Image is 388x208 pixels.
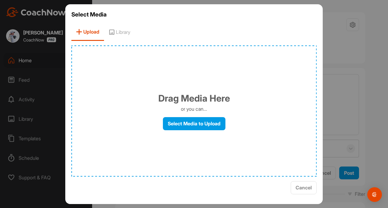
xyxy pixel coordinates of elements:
button: Cancel [291,181,317,194]
label: Select Media to Upload [163,117,225,130]
div: Open Intercom Messenger [367,187,382,202]
span: Library [104,23,135,41]
h3: Select Media [71,10,317,19]
span: Upload [71,23,104,41]
span: Cancel [296,185,312,191]
p: or you can... [181,105,207,113]
h1: Drag Media Here [158,91,230,105]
